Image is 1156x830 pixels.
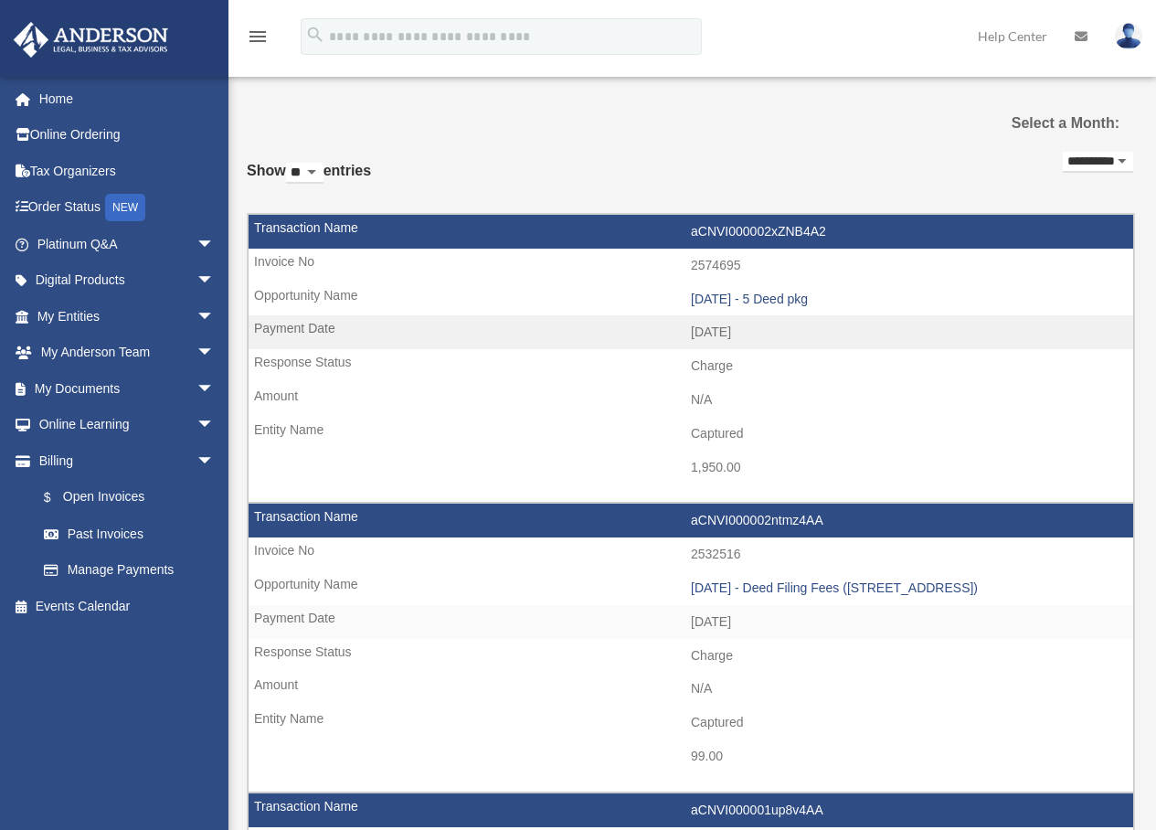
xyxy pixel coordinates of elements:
a: Order StatusNEW [13,189,242,227]
a: My Anderson Teamarrow_drop_down [13,335,242,371]
span: arrow_drop_down [196,298,233,335]
a: Online Ordering [13,117,242,154]
a: Digital Productsarrow_drop_down [13,262,242,299]
td: 2574695 [249,249,1133,283]
a: Past Invoices [26,516,233,552]
span: arrow_drop_down [196,407,233,444]
i: menu [247,26,269,48]
a: My Documentsarrow_drop_down [13,370,242,407]
img: User Pic [1115,23,1142,49]
div: [DATE] - 5 Deed pkg [691,292,1124,307]
td: 99.00 [249,740,1133,774]
span: $ [54,486,63,509]
span: arrow_drop_down [196,370,233,408]
td: N/A [249,383,1133,418]
label: Show entries [247,158,371,202]
a: Tax Organizers [13,153,242,189]
td: aCNVI000002ntmz4AA [249,504,1133,538]
a: My Entitiesarrow_drop_down [13,298,242,335]
span: arrow_drop_down [196,262,233,300]
a: $Open Invoices [26,479,242,516]
span: arrow_drop_down [196,226,233,263]
a: menu [247,32,269,48]
a: Manage Payments [26,552,242,589]
span: arrow_drop_down [196,335,233,372]
i: search [305,25,325,45]
label: Select a Month: [999,111,1119,136]
a: Platinum Q&Aarrow_drop_down [13,226,242,262]
a: Billingarrow_drop_down [13,442,242,479]
td: Charge [249,639,1133,674]
td: [DATE] [249,605,1133,640]
img: Anderson Advisors Platinum Portal [8,22,174,58]
td: 1,950.00 [249,451,1133,485]
a: Online Learningarrow_drop_down [13,407,242,443]
td: Charge [249,349,1133,384]
td: aCNVI000001up8v4AA [249,793,1133,828]
a: Home [13,80,242,117]
select: Showentries [286,163,323,184]
td: Captured [249,417,1133,452]
td: [DATE] [249,315,1133,350]
td: N/A [249,672,1133,707]
div: [DATE] - Deed Filing Fees ([STREET_ADDRESS]) [691,580,1124,596]
span: arrow_drop_down [196,442,233,480]
td: 2532516 [249,537,1133,572]
div: NEW [105,194,145,221]
td: aCNVI000002xZNB4A2 [249,215,1133,250]
td: Captured [249,706,1133,740]
a: Events Calendar [13,588,242,624]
